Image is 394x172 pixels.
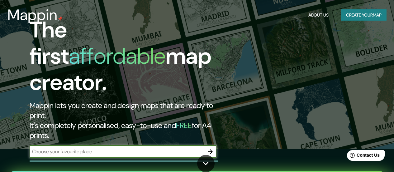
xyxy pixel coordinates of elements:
img: mappin-pin [58,16,63,21]
input: Choose your favourite place [30,148,204,155]
h5: FREE [176,120,192,130]
iframe: Help widget launcher [339,148,387,165]
button: About Us [306,9,331,21]
h1: affordable [69,42,166,71]
h2: Mappin lets you create and design maps that are ready to print. It's completely personalised, eas... [30,101,227,140]
h3: Mappin [7,6,58,24]
button: Create yourmap [341,9,387,21]
h1: The first map creator. [30,17,227,101]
